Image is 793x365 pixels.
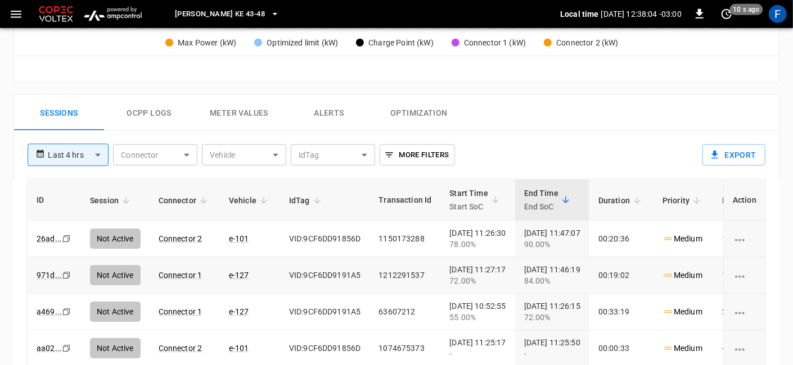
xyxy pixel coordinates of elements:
[280,221,370,257] td: VID:9CF6DD91856D
[159,344,202,353] a: Connector 2
[450,239,506,250] div: 78.00%
[61,342,73,354] div: copy
[90,338,141,358] div: Not Active
[37,307,62,316] a: a469...
[14,95,104,131] button: Sessions
[524,200,558,213] p: End SoC
[713,221,771,257] td: 16.51 kWh
[718,5,736,23] button: set refresh interval
[524,186,558,213] div: End Time
[589,294,654,330] td: 00:33:19
[229,194,271,207] span: Vehicle
[723,180,765,221] th: Action
[450,275,506,286] div: 72.00%
[284,95,374,131] button: Alerts
[37,271,62,280] a: 971d...
[560,8,599,20] p: Local time
[170,3,284,25] button: [PERSON_NAME] KE 43-48
[90,302,141,322] div: Not Active
[733,270,756,281] div: charging session options
[663,194,704,207] span: Priority
[713,294,771,330] td: 23.87 kWh
[229,307,249,316] a: e-127
[229,234,249,243] a: e-101
[229,271,249,280] a: e-127
[524,312,580,323] div: 72.00%
[589,257,654,294] td: 00:19:02
[194,95,284,131] button: Meter Values
[267,37,338,49] div: Optimized limit (kW)
[598,194,645,207] span: Duration
[370,221,440,257] td: 1150173288
[80,3,146,25] img: ampcontrol.io logo
[159,307,202,316] a: Connector 1
[769,5,787,23] div: profile-icon
[663,233,702,245] p: Medium
[450,300,506,323] div: [DATE] 10:52:55
[37,234,62,243] a: 26ad...
[450,227,506,250] div: [DATE] 11:26:30
[280,257,370,294] td: VID:9CF6DD9191A5
[524,186,573,213] span: End TimeEnd SoC
[524,275,580,286] div: 84.00%
[90,265,141,285] div: Not Active
[450,348,506,359] div: -
[90,229,141,249] div: Not Active
[450,337,506,359] div: [DATE] 11:25:17
[524,227,580,250] div: [DATE] 11:47:07
[370,257,440,294] td: 1212291537
[61,305,73,318] div: copy
[663,270,702,281] p: Medium
[368,37,434,49] div: Charge Point (kW)
[450,186,489,213] div: Start Time
[374,95,464,131] button: Optimization
[104,95,194,131] button: Ocpp logs
[733,343,756,354] div: charging session options
[61,232,73,245] div: copy
[524,337,580,359] div: [DATE] 11:25:50
[370,294,440,330] td: 63607212
[90,194,133,207] span: Session
[37,3,75,25] img: Customer Logo
[733,233,756,244] div: charging session options
[589,221,654,257] td: 00:20:36
[524,239,580,250] div: 90.00%
[370,180,440,221] th: Transaction Id
[28,180,81,221] th: ID
[175,8,265,21] span: [PERSON_NAME] KE 43-48
[524,264,580,286] div: [DATE] 11:46:19
[159,234,202,243] a: Connector 2
[713,257,771,294] td: 15.83 kWh
[61,269,73,281] div: copy
[178,37,236,49] div: Max Power (kW)
[663,306,702,318] p: Medium
[702,144,765,166] button: Export
[229,344,249,353] a: e-101
[601,8,682,20] p: [DATE] 12:38:04 -03:00
[48,144,109,166] div: Last 4 hrs
[450,312,506,323] div: 55.00%
[730,4,763,15] span: 10 s ago
[450,186,503,213] span: Start TimeStart SoC
[37,344,62,353] a: aa02...
[450,200,489,213] p: Start SoC
[280,294,370,330] td: VID:9CF6DD9191A5
[464,37,526,49] div: Connector 1 (kW)
[380,144,454,166] button: More Filters
[450,264,506,286] div: [DATE] 11:27:17
[524,300,580,323] div: [DATE] 11:26:15
[663,343,702,354] p: Medium
[159,271,202,280] a: Connector 1
[159,194,211,207] span: Connector
[722,194,762,207] span: Energy
[524,348,580,359] div: -
[556,37,618,49] div: Connector 2 (kW)
[289,194,325,207] span: IdTag
[733,306,756,317] div: charging session options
